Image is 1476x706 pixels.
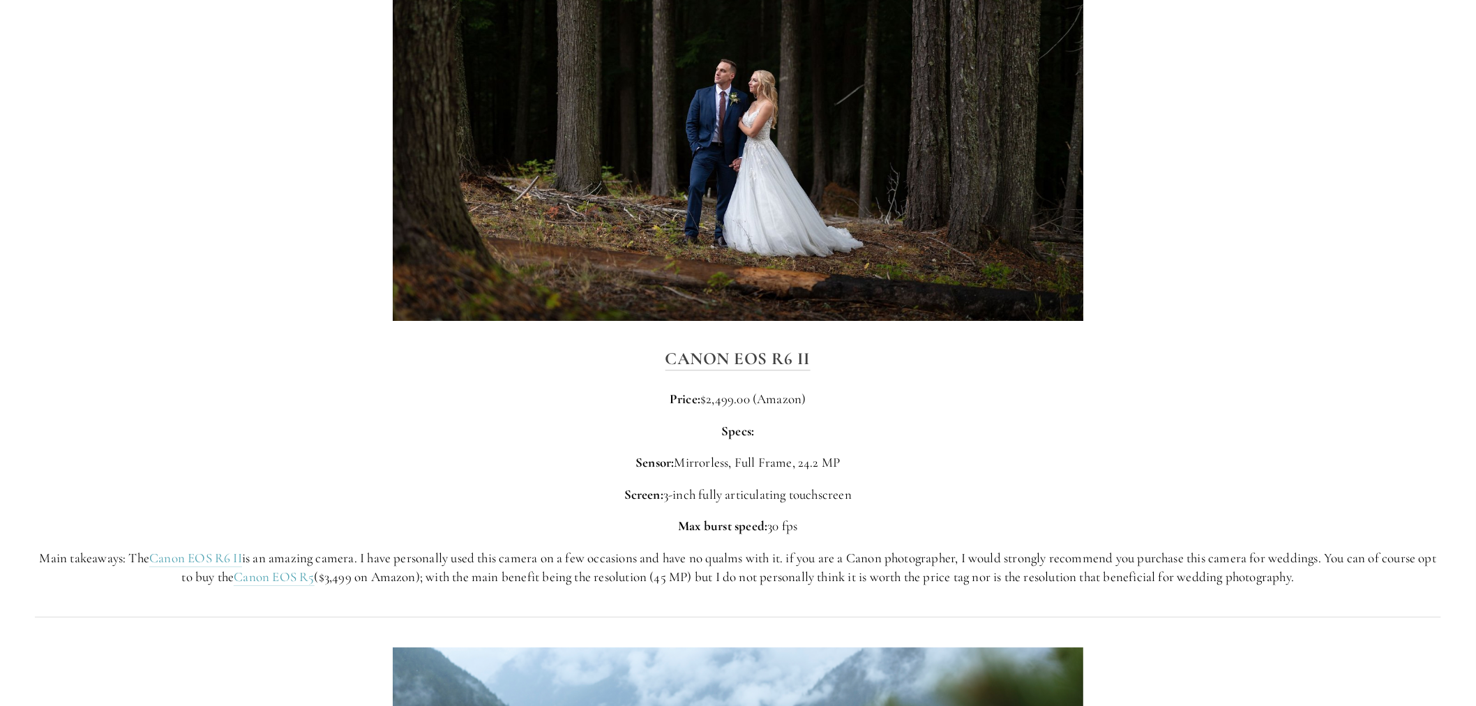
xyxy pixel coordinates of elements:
strong: Max burst speed: [678,518,767,534]
p: $2,499.00 (Amazon) [35,390,1441,409]
p: 3-inch fully articulating touchscreen [35,486,1441,504]
strong: Screen: [624,486,663,502]
a: Canon EOS R5 [234,569,314,586]
p: Main takeaways: The is an amazing camera. I have personally used this camera on a few occasions a... [35,549,1441,586]
p: Mirrorless, Full Frame, 24.2 MP [35,453,1441,472]
a: Canon EOS R6 II [665,348,811,370]
strong: Price: [670,391,700,407]
strong: Canon EOS R6 II [665,348,811,369]
p: 30 fps [35,517,1441,536]
a: Canon EOS R6 II [149,550,242,567]
strong: Specs: [721,423,754,439]
strong: Sensor: [635,454,674,470]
